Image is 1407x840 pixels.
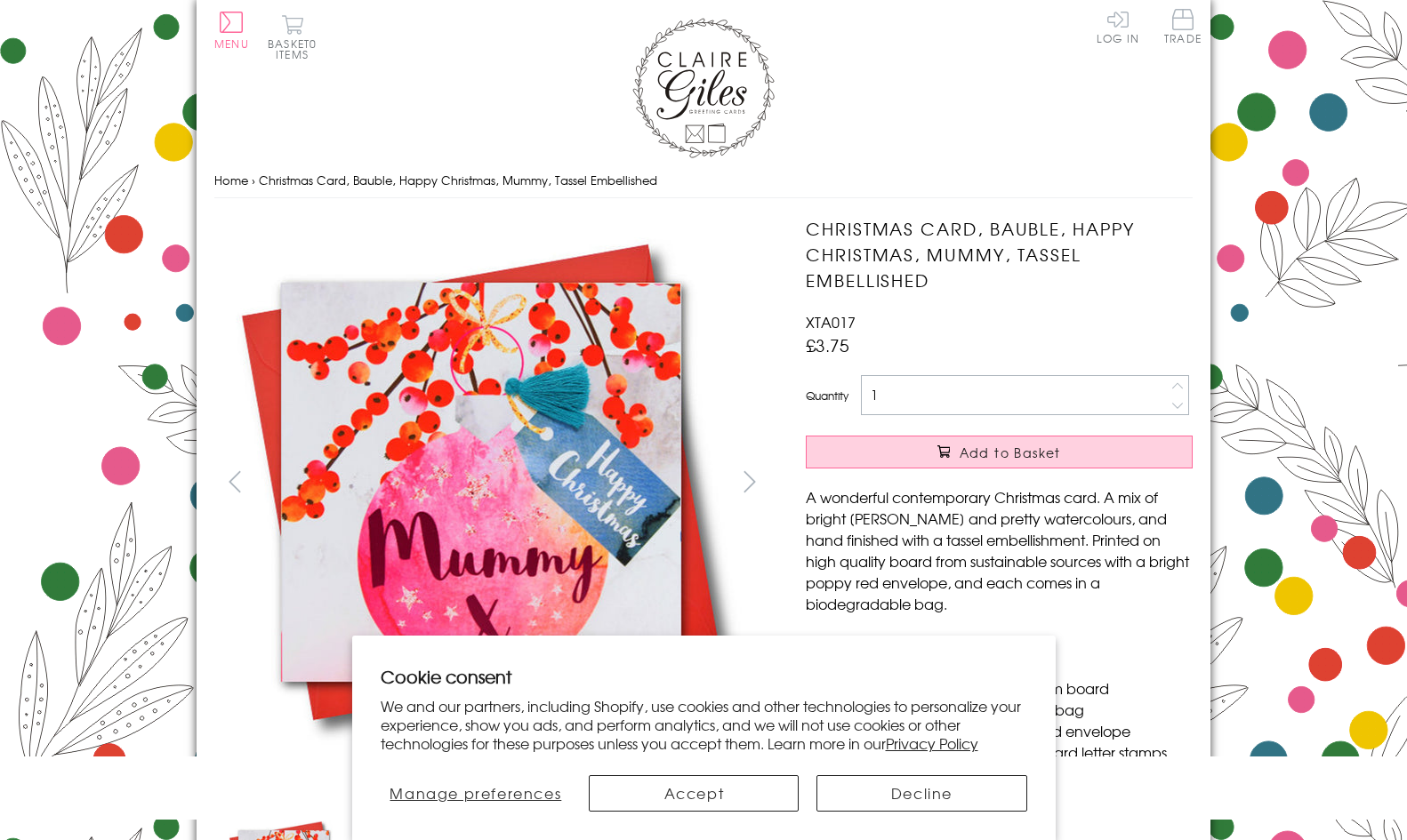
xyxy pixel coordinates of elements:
[252,172,255,188] span: ›
[268,14,317,60] button: Basket0 items
[381,697,1027,752] p: We and our partners, including Shopify, use cookies and other technologies to personalize your ex...
[806,311,856,332] span: XTA017
[886,732,978,754] a: Privacy Policy
[1164,9,1202,44] span: Trade
[806,436,1193,468] button: Add to Basket
[632,18,775,158] img: Claire Giles Greetings Cards
[214,12,249,49] button: Menu
[589,775,799,812] button: Accept
[806,332,849,357] span: £3.75
[259,172,657,188] span: Christmas Card, Bauble, Happy Christmas, Mummy, Tassel Embellished
[214,172,248,188] a: Home
[381,664,1027,689] h2: Cookie consent
[770,216,1304,749] img: Christmas Card, Bauble, Happy Christmas, Mummy, Tassel Embellished
[1097,9,1139,44] a: Log In
[816,775,1026,812] button: Decline
[214,461,254,501] button: prev
[1164,9,1202,47] a: Trade
[390,782,561,804] span: Manage preferences
[806,388,848,404] label: Quantity
[960,444,1061,461] span: Add to Basket
[214,36,249,52] span: Menu
[276,36,317,62] span: 0 items
[214,216,748,748] img: Christmas Card, Bauble, Happy Christmas, Mummy, Tassel Embellished
[380,775,571,812] button: Manage preferences
[214,163,1193,199] nav: breadcrumbs
[806,486,1193,614] p: A wonderful contemporary Christmas card. A mix of bright [PERSON_NAME] and pretty watercolours, a...
[806,216,1193,292] h1: Christmas Card, Bauble, Happy Christmas, Mummy, Tassel Embellished
[730,461,770,501] button: next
